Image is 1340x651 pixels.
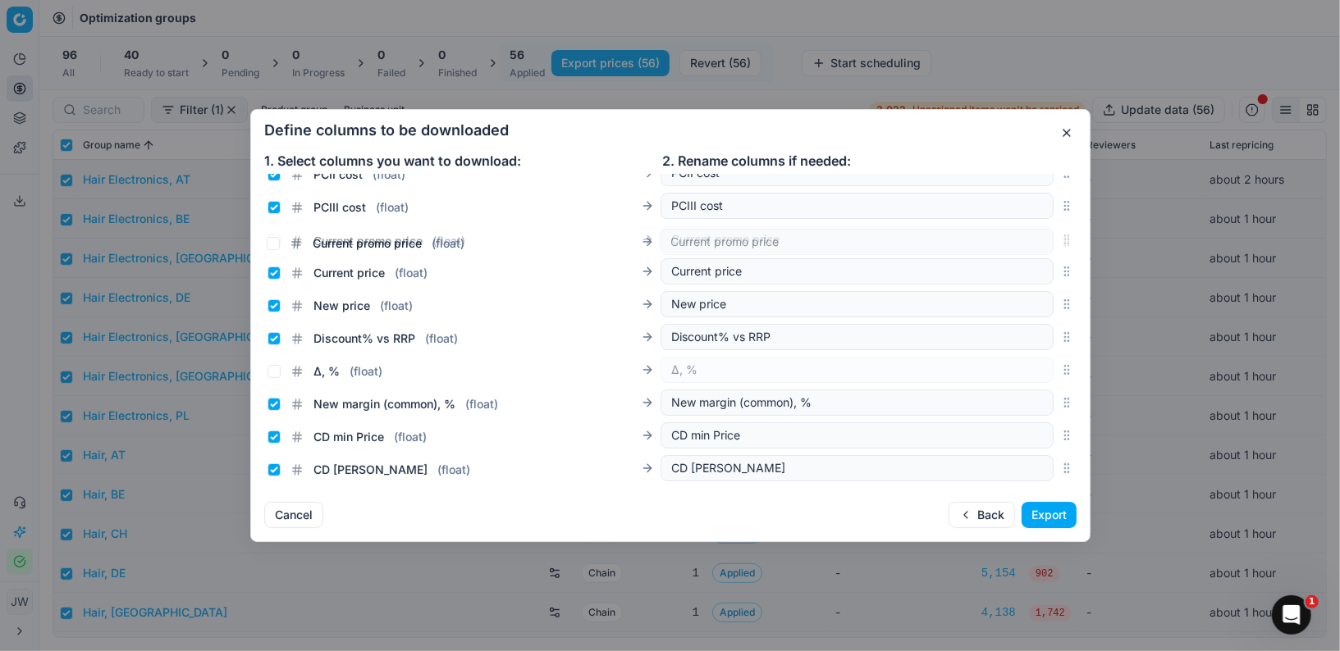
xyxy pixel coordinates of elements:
[425,330,458,347] span: ( float )
[350,363,382,380] span: ( float )
[437,462,470,478] span: ( float )
[394,429,427,445] span: ( float )
[662,151,1060,171] div: 2. Rename columns if needed:
[313,265,385,281] span: Current price
[380,298,413,314] span: ( float )
[376,199,409,216] span: ( float )
[1306,595,1319,608] span: 1
[313,363,340,380] span: Δ, %
[313,462,428,478] span: CD [PERSON_NAME]
[395,265,428,281] span: ( float )
[264,151,662,171] div: 1. Select columns you want to download:
[313,330,415,347] span: Discount% vs RRP
[432,233,465,249] span: ( float )
[313,396,455,412] span: New margin (common), %
[264,502,323,528] button: Cancel
[313,429,384,445] span: CD min Price
[313,298,370,314] span: New price
[1022,502,1077,528] button: Export
[313,166,363,183] span: PCII cost
[313,199,366,216] span: PCIII cost
[465,396,498,412] span: ( float )
[264,123,1077,138] h2: Define columns to be downloaded
[313,233,423,249] span: Current promo price
[1272,595,1311,635] iframe: Intercom live chat
[949,502,1015,528] button: Back
[373,166,405,183] span: ( float )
